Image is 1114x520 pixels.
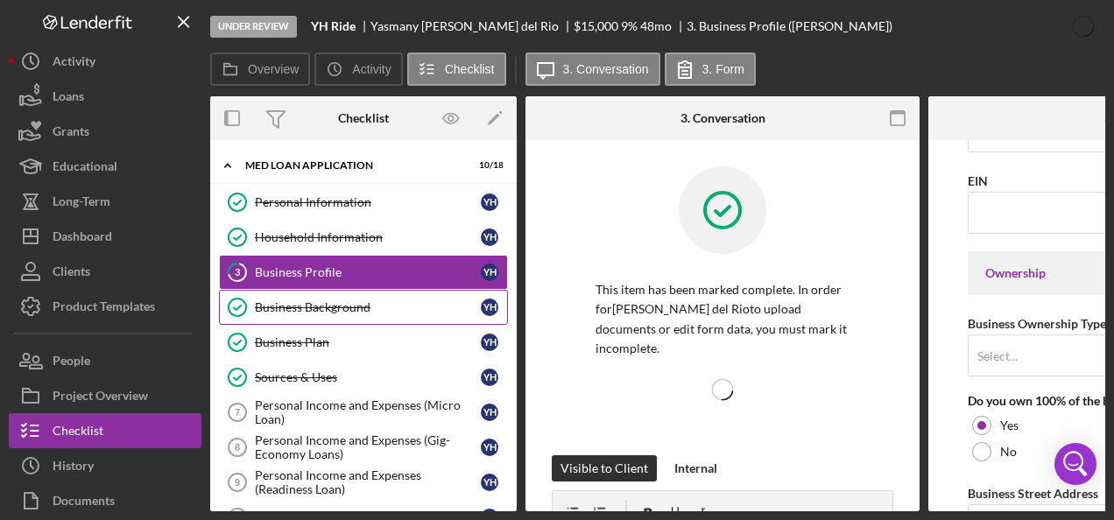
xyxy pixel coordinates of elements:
[481,334,498,351] div: Y H
[314,53,402,86] button: Activity
[9,44,201,79] button: Activity
[53,289,155,328] div: Product Templates
[255,433,481,461] div: Personal Income and Expenses (Gig-Economy Loans)
[235,407,240,418] tspan: 7
[9,184,201,219] button: Long-Term
[977,349,1018,363] div: Select...
[674,455,717,481] div: Internal
[968,486,1098,501] label: Business Street Address
[9,448,201,483] button: History
[968,173,988,188] label: EIN
[219,360,508,395] a: Sources & UsesYH
[210,53,310,86] button: Overview
[53,149,117,188] div: Educational
[219,255,508,290] a: 3Business ProfileYH
[640,19,672,33] div: 48 mo
[563,62,649,76] label: 3. Conversation
[481,299,498,316] div: Y H
[9,149,201,184] button: Educational
[255,335,481,349] div: Business Plan
[9,114,201,149] button: Grants
[53,343,90,383] div: People
[219,325,508,360] a: Business PlanYH
[245,160,460,171] div: MED Loan Application
[53,79,84,118] div: Loans
[53,413,103,453] div: Checklist
[407,53,506,86] button: Checklist
[338,111,389,125] div: Checklist
[574,18,618,33] span: $15,000
[481,474,498,491] div: Y H
[255,265,481,279] div: Business Profile
[219,430,508,465] a: 8Personal Income and Expenses (Gig-Economy Loans)YH
[219,290,508,325] a: Business BackgroundYH
[255,398,481,426] div: Personal Income and Expenses (Micro Loan)
[235,477,240,488] tspan: 9
[561,455,648,481] div: Visible to Client
[9,413,201,448] button: Checklist
[53,44,95,83] div: Activity
[219,465,508,500] a: 9Personal Income and Expenses (Readiness Loan)YH
[219,185,508,220] a: Personal InformationYH
[9,289,201,324] button: Product Templates
[255,195,481,209] div: Personal Information
[219,220,508,255] a: Household InformationYH
[235,442,240,453] tspan: 8
[53,378,148,418] div: Project Overview
[53,114,89,153] div: Grants
[1054,443,1096,485] div: Open Intercom Messenger
[9,343,201,378] button: People
[481,228,498,246] div: Y H
[248,62,299,76] label: Overview
[255,370,481,384] div: Sources & Uses
[621,19,638,33] div: 9 %
[702,62,744,76] label: 3. Form
[311,19,356,33] b: YH Ride
[9,378,201,413] button: Project Overview
[255,230,481,244] div: Household Information
[666,455,726,481] button: Internal
[481,439,498,456] div: Y H
[481,404,498,421] div: Y H
[665,53,756,86] button: 3. Form
[53,448,94,488] div: History
[445,62,495,76] label: Checklist
[1000,445,1017,459] label: No
[1000,418,1019,432] label: Yes
[370,19,574,33] div: Yasmany [PERSON_NAME] del Rio
[481,193,498,211] div: Y H
[680,111,765,125] div: 3. Conversation
[687,19,892,33] div: 3. Business Profile ([PERSON_NAME])
[53,219,112,258] div: Dashboard
[210,16,297,38] div: Under Review
[525,53,660,86] button: 3. Conversation
[219,395,508,430] a: 7Personal Income and Expenses (Micro Loan)YH
[596,280,850,359] p: This item has been marked complete. In order for [PERSON_NAME] del Rio to upload documents or edi...
[53,184,110,223] div: Long-Term
[9,483,201,518] button: Documents
[472,160,504,171] div: 10 / 18
[9,254,201,289] button: Clients
[235,266,240,278] tspan: 3
[481,264,498,281] div: Y H
[255,300,481,314] div: Business Background
[53,254,90,293] div: Clients
[9,219,201,254] button: Dashboard
[352,62,391,76] label: Activity
[552,455,657,481] button: Visible to Client
[255,468,481,496] div: Personal Income and Expenses (Readiness Loan)
[9,79,201,114] button: Loans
